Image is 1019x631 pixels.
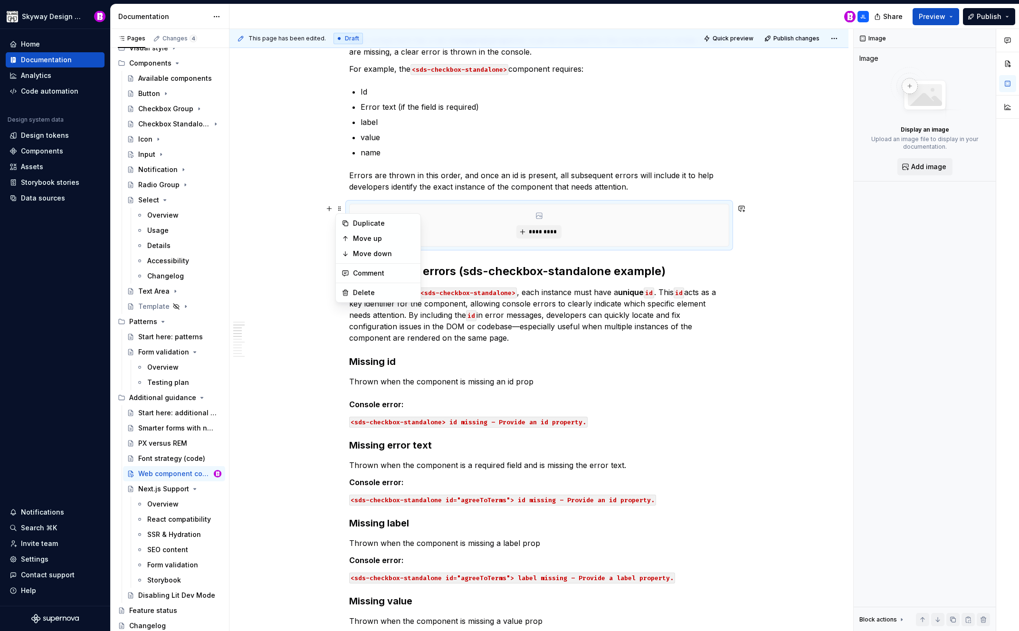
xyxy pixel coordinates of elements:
div: Changelog [147,271,184,281]
div: Start here: patterns [138,332,203,342]
a: Smarter forms with native falidation APIs [123,421,225,436]
img: Bobby Davis [844,11,856,22]
img: Bobby Davis [214,470,221,478]
button: Share [869,8,909,25]
strong: Console error: [349,400,404,409]
div: Duplicate [353,219,415,228]
div: Notifications [21,507,64,517]
a: Feature status [114,603,225,618]
a: Settings [6,552,105,567]
div: Form validation [138,347,189,357]
div: Assets [21,162,43,172]
div: Available components [138,74,212,83]
div: Additional guidance [129,393,196,402]
div: Pages [118,35,145,42]
button: Preview [913,8,959,25]
div: JL [860,13,866,20]
div: Patterns [129,317,157,326]
div: Storybook stories [21,178,79,187]
div: PX versus REM [138,439,187,448]
a: Storybook stories [6,175,105,190]
div: Smarter forms with native falidation APIs [138,423,217,433]
span: Quick preview [713,35,753,42]
button: Quick preview [701,32,758,45]
a: Testing plan [132,375,225,390]
a: Notification [123,162,225,177]
a: Template [123,299,225,314]
p: Thrown when the component is missing a label prop [349,537,729,549]
strong: Console error: [349,555,404,565]
p: Errors are thrown in this order, and once an id is present, all subsequent errors will include it... [349,170,729,192]
p: When working with , each instance must have a . This acts as a key identifier for the component, ... [349,287,729,344]
div: Notification [138,165,178,174]
span: Preview [919,12,945,21]
code: <sds-checkbox-standalone id="agreeToTerms"> id missing – Provide an id property. [349,495,656,506]
div: Icon [138,134,152,144]
button: Help [6,583,105,598]
a: Icon [123,132,225,147]
div: React compatibility [147,515,211,524]
a: SSR & Hydration [132,527,225,542]
strong: Missing value [349,595,412,607]
div: SSR & Hydration [147,530,201,539]
button: Search ⌘K [6,520,105,535]
div: Form validation [147,560,198,570]
a: Checkbox Group [123,101,225,116]
div: Start here: additional guidance [138,408,217,418]
a: Select [123,192,225,208]
a: Overview [132,208,225,223]
div: Feature status [129,606,177,615]
a: Assets [6,159,105,174]
strong: unique [618,287,644,297]
div: Patterns [114,314,225,329]
a: Button [123,86,225,101]
span: This page has been edited. [248,35,326,42]
strong: Missing label [349,517,409,529]
div: Button [138,89,160,98]
a: Start here: patterns [123,329,225,344]
div: Components [21,146,63,156]
img: 7d2f9795-fa08-4624-9490-5a3f7218a56a.png [7,11,18,22]
p: Id [361,86,729,97]
a: Next.js Support [123,481,225,497]
svg: Supernova Logo [31,614,79,623]
div: Help [21,586,36,595]
a: Web component console errorsBobby Davis [123,466,225,481]
a: Invite team [6,536,105,551]
code: <sds-checkbox-standalone> [419,287,517,298]
div: Documentation [118,12,208,21]
p: name [361,147,729,158]
p: Display an image [901,126,949,134]
div: Changelog [129,621,166,631]
div: Checkbox Standalone [138,119,210,129]
p: Thrown when the component is missing a value prop [349,615,729,627]
div: Select [138,195,159,205]
div: SEO content [147,545,188,555]
button: Skyway Design SystemBobby Davis [2,6,108,27]
div: Home [21,39,40,49]
div: Invite team [21,539,58,548]
a: Overview [132,497,225,512]
a: Analytics [6,68,105,83]
div: Text Area [138,287,170,296]
a: Start here: additional guidance [123,405,225,421]
a: React compatibility [132,512,225,527]
a: Available components [123,71,225,86]
a: Form validation [132,557,225,573]
code: id [466,310,476,321]
div: Overview [147,499,179,509]
div: Overview [147,210,179,220]
div: Analytics [21,71,51,80]
div: Design system data [8,116,64,124]
div: Image [859,54,878,63]
span: Draft [345,35,359,42]
div: Components [129,58,171,68]
p: Thrown when the component is missing an id prop [349,376,729,410]
div: Contact support [21,570,75,580]
a: PX versus REM [123,436,225,451]
a: Disabling Lit Dev Mode [123,588,225,603]
code: id [674,287,684,298]
div: Design tokens [21,131,69,140]
div: Additional guidance [114,390,225,405]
